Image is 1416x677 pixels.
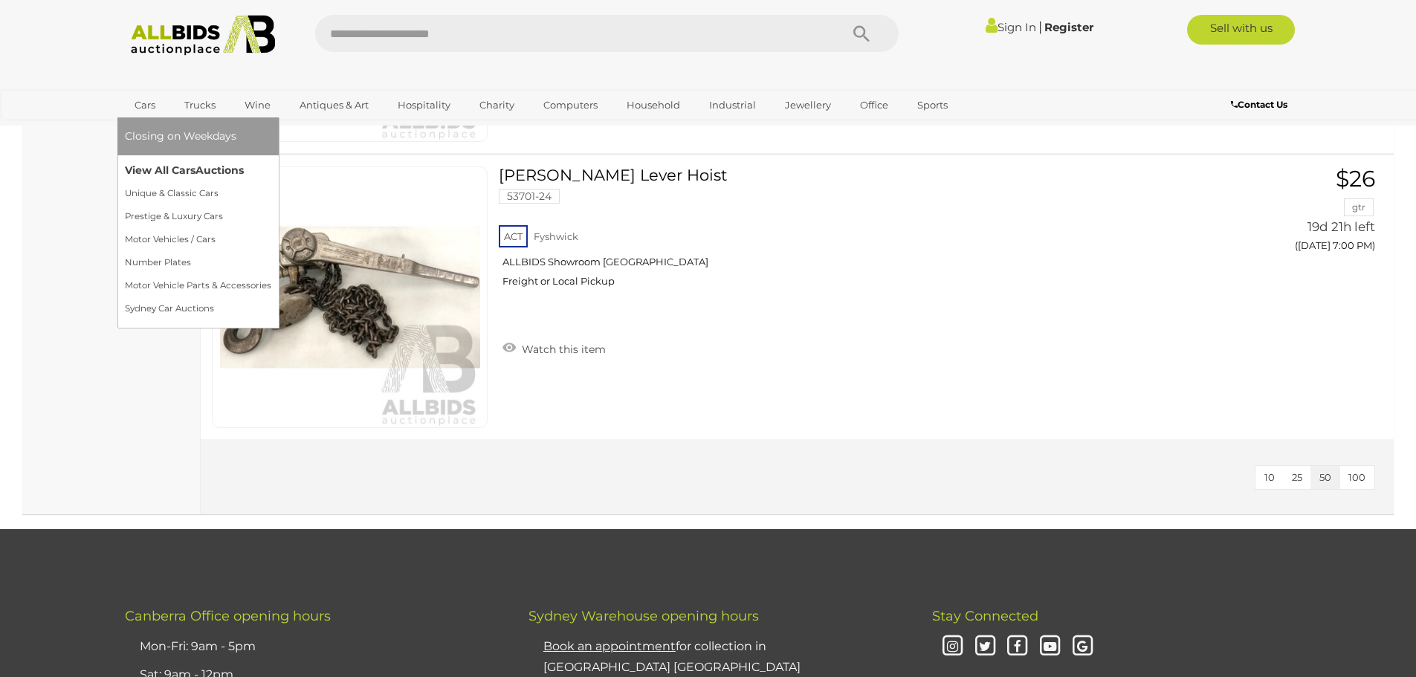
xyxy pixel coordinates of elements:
span: Stay Connected [932,608,1038,624]
a: [PERSON_NAME] Lever Hoist 53701-24 ACT Fyshwick ALLBIDS Showroom [GEOGRAPHIC_DATA] Freight or Loc... [510,166,1183,299]
a: Office [850,93,898,117]
span: Watch this item [518,343,606,356]
a: Watch this item [499,337,610,359]
a: Jewellery [775,93,841,117]
a: Trucks [175,93,225,117]
button: 100 [1339,466,1374,489]
i: Google [1070,634,1096,660]
span: Sydney Warehouse opening hours [528,608,759,624]
a: Contact Us [1231,97,1291,113]
a: Hospitality [388,93,460,117]
button: 10 [1255,466,1284,489]
a: Computers [534,93,607,117]
i: Twitter [972,634,998,660]
a: Sign In [986,20,1036,34]
a: Antiques & Art [290,93,378,117]
i: Instagram [940,634,966,660]
i: Facebook [1004,634,1030,660]
b: Contact Us [1231,99,1287,110]
a: Industrial [699,93,766,117]
a: Book an appointmentfor collection in [GEOGRAPHIC_DATA] [GEOGRAPHIC_DATA] [543,639,801,675]
a: Register [1044,20,1093,34]
span: 100 [1348,471,1365,483]
a: Sell with us [1187,15,1295,45]
u: Book an appointment [543,639,676,653]
img: Allbids.com.au [123,15,284,56]
span: $26 [1336,165,1375,192]
img: 53701-24a.jpg [220,167,480,427]
span: Canberra Office opening hours [125,608,331,624]
a: Cars [125,93,165,117]
span: 50 [1319,471,1331,483]
button: 25 [1283,466,1311,489]
li: Mon-Fri: 9am - 5pm [136,632,491,661]
a: Household [617,93,690,117]
a: Sports [908,93,957,117]
button: 50 [1310,466,1340,489]
a: Wine [235,93,280,117]
a: $26 gtr 19d 21h left ([DATE] 7:00 PM) [1206,166,1379,259]
span: | [1038,19,1042,35]
button: Search [824,15,899,52]
span: 25 [1292,471,1302,483]
span: 10 [1264,471,1275,483]
i: Youtube [1037,634,1063,660]
a: Charity [470,93,524,117]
